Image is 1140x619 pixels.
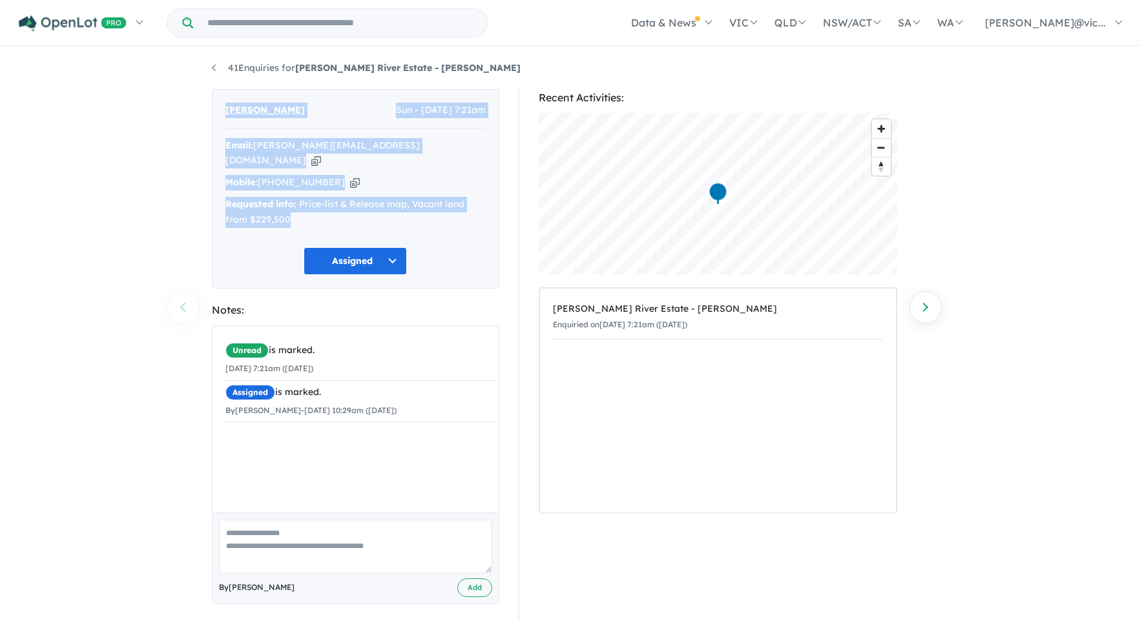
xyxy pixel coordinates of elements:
[872,119,891,138] button: Zoom in
[225,103,305,118] span: [PERSON_NAME]
[196,9,484,37] input: Try estate name, suburb, builder or developer
[539,89,897,107] div: Recent Activities:
[225,363,313,373] small: [DATE] 7:21am ([DATE])
[212,62,521,74] a: 41Enquiries for[PERSON_NAME] River Estate - [PERSON_NAME]
[553,295,883,340] a: [PERSON_NAME] River Estate - [PERSON_NAME]Enquiried on[DATE] 7:21am ([DATE])
[311,154,321,167] button: Copy
[708,182,727,206] div: Map marker
[225,176,258,188] strong: Mobile:
[225,198,296,210] strong: Requested info:
[225,405,397,415] small: By [PERSON_NAME] - [DATE] 10:29am ([DATE])
[225,197,486,228] div: Price-list & Release map, Vacant land from $229,500
[304,247,407,275] button: Assigned
[19,15,127,32] img: Openlot PRO Logo White
[553,301,883,317] div: [PERSON_NAME] River Estate - [PERSON_NAME]
[212,61,929,76] nav: breadcrumb
[225,139,253,151] strong: Email:
[872,139,891,157] span: Zoom out
[219,581,295,594] span: By [PERSON_NAME]
[872,157,891,176] button: Reset bearing to north
[985,16,1106,29] span: [PERSON_NAME]@vic...
[872,157,891,176] span: Reset bearing to north
[225,343,495,358] div: is marked.
[225,385,275,400] span: Assigned
[350,176,360,189] button: Copy
[872,138,891,157] button: Zoom out
[258,176,345,188] a: [PHONE_NUMBER]
[457,578,492,597] button: Add
[396,103,486,118] span: Sun - [DATE] 7:21am
[553,320,687,329] small: Enquiried on [DATE] 7:21am ([DATE])
[212,301,499,319] div: Notes:
[539,113,897,274] canvas: Map
[295,62,521,74] strong: [PERSON_NAME] River Estate - [PERSON_NAME]
[225,139,420,167] a: [PERSON_NAME][EMAIL_ADDRESS][DOMAIN_NAME]
[225,343,269,358] span: Unread
[225,385,495,400] div: is marked.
